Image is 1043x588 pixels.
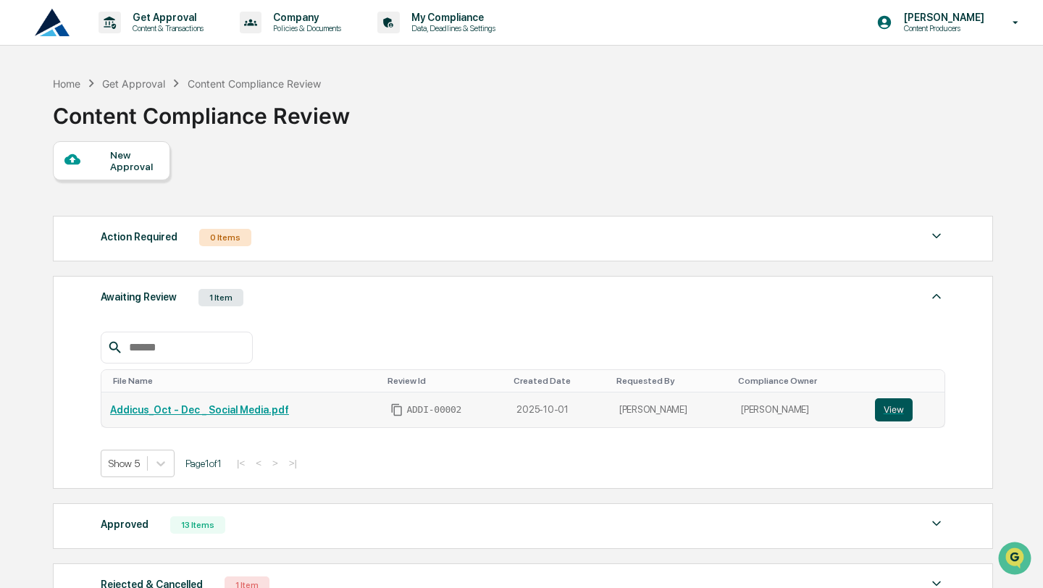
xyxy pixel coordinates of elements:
div: Toggle SortBy [113,376,377,386]
div: Start new chat [49,111,238,125]
div: 🗄️ [105,184,117,196]
p: Data, Deadlines & Settings [400,23,503,33]
p: [PERSON_NAME] [892,12,992,23]
div: Action Required [101,227,177,246]
a: 🖐️Preclearance [9,177,99,203]
img: caret [928,287,945,305]
a: 🔎Data Lookup [9,204,97,230]
a: Powered byPylon [102,245,175,256]
div: Content Compliance Review [53,91,350,129]
img: logo [35,9,70,36]
p: Content & Transactions [121,23,211,33]
td: 2025-10-01 [508,392,611,427]
p: Company [261,12,348,23]
span: Page 1 of 1 [185,458,222,469]
div: Get Approval [102,77,165,90]
div: Toggle SortBy [738,376,860,386]
span: ADDI-00002 [406,404,461,416]
a: 🗄️Attestations [99,177,185,203]
p: My Compliance [400,12,503,23]
div: 13 Items [170,516,225,534]
div: Content Compliance Review [188,77,321,90]
div: Home [53,77,80,90]
p: Policies & Documents [261,23,348,33]
div: Toggle SortBy [388,376,502,386]
div: 1 Item [198,289,243,306]
div: Awaiting Review [101,287,177,306]
iframe: Open customer support [997,540,1036,579]
span: Preclearance [29,182,93,197]
p: Content Producers [892,23,992,33]
div: 0 Items [199,229,251,246]
img: caret [928,227,945,245]
button: Start new chat [246,115,264,133]
img: caret [928,515,945,532]
button: >| [285,457,301,469]
a: Addicus_Oct - Dec _ Social Media.pdf [110,404,289,416]
div: We're available if you need us! [49,125,183,137]
td: [PERSON_NAME] [732,392,866,427]
button: |< [233,457,249,469]
div: 🔎 [14,211,26,223]
img: 1746055101610-c473b297-6a78-478c-a979-82029cc54cd1 [14,111,41,137]
button: View [875,398,913,421]
button: < [251,457,266,469]
span: Data Lookup [29,210,91,224]
button: > [268,457,282,469]
span: Pylon [144,245,175,256]
div: New Approval [110,149,159,172]
div: Toggle SortBy [514,376,605,386]
div: Toggle SortBy [878,376,939,386]
span: Copy Id [390,403,403,416]
div: Approved [101,515,148,534]
span: Attestations [120,182,180,197]
p: Get Approval [121,12,211,23]
td: [PERSON_NAME] [611,392,732,427]
a: View [875,398,937,421]
p: How can we help? [14,30,264,54]
div: 🖐️ [14,184,26,196]
div: Toggle SortBy [616,376,726,386]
